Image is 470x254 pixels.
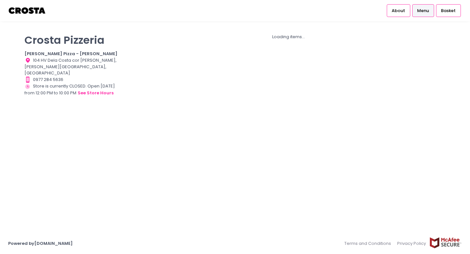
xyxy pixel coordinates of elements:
div: Loading items... [132,34,446,40]
div: 0977 284 5636 [24,76,124,83]
span: Menu [417,8,429,14]
a: Menu [412,4,434,17]
span: About [392,8,405,14]
div: Store is currently CLOSED. Open [DATE] from 12:00 PM to 10:00 PM [24,83,124,97]
a: Privacy Policy [394,237,430,250]
div: 104 HV Dela Costa cor [PERSON_NAME], [PERSON_NAME][GEOGRAPHIC_DATA], [GEOGRAPHIC_DATA] [24,57,124,76]
img: logo [8,5,46,16]
button: see store hours [77,89,114,97]
img: mcafee-secure [429,237,462,248]
p: Crosta Pizzeria [24,34,124,46]
b: [PERSON_NAME] Pizza - [PERSON_NAME] [24,51,117,57]
a: Powered by[DOMAIN_NAME] [8,240,73,246]
a: Terms and Conditions [344,237,394,250]
span: Basket [441,8,456,14]
a: About [387,4,410,17]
